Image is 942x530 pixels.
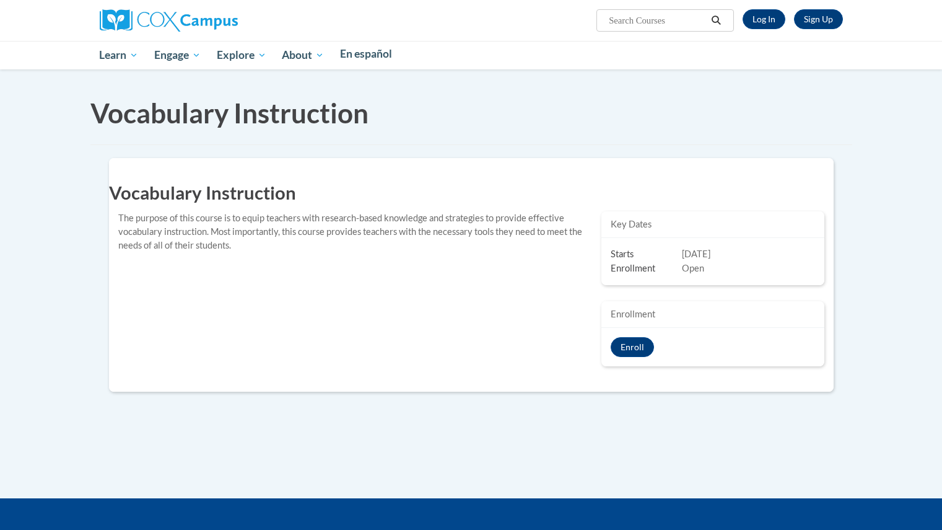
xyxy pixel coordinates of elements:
span: Learn [99,48,138,63]
a: Learn [92,41,147,69]
span: Engage [154,48,201,63]
i:  [710,16,722,25]
a: About [274,41,332,69]
span: About [282,48,324,63]
span: Vocabulary Instruction [90,97,369,129]
span: Starts [611,248,682,262]
a: Explore [209,41,274,69]
span: Explore [217,48,266,63]
img: Cox Campus [100,9,238,32]
a: Engage [146,41,209,69]
a: En español [332,41,400,67]
a: Log In [743,9,785,29]
span: [DATE] [682,249,710,259]
div: Main menu [81,41,861,69]
div: Key Dates [601,211,824,238]
button: Vocabulary Instruction [611,337,654,357]
div: The purpose of this course is to equip teachers with research-based knowledge and strategies to p... [109,211,592,252]
a: Cox Campus [100,14,238,25]
span: En español [340,47,392,60]
div: Enrollment [601,301,824,328]
button: Search [707,13,725,28]
span: Open [682,263,704,273]
span: Enrollment [611,262,682,276]
input: Search Courses [608,13,707,28]
h1: Vocabulary Instruction [109,180,834,205]
a: Register [794,9,843,29]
